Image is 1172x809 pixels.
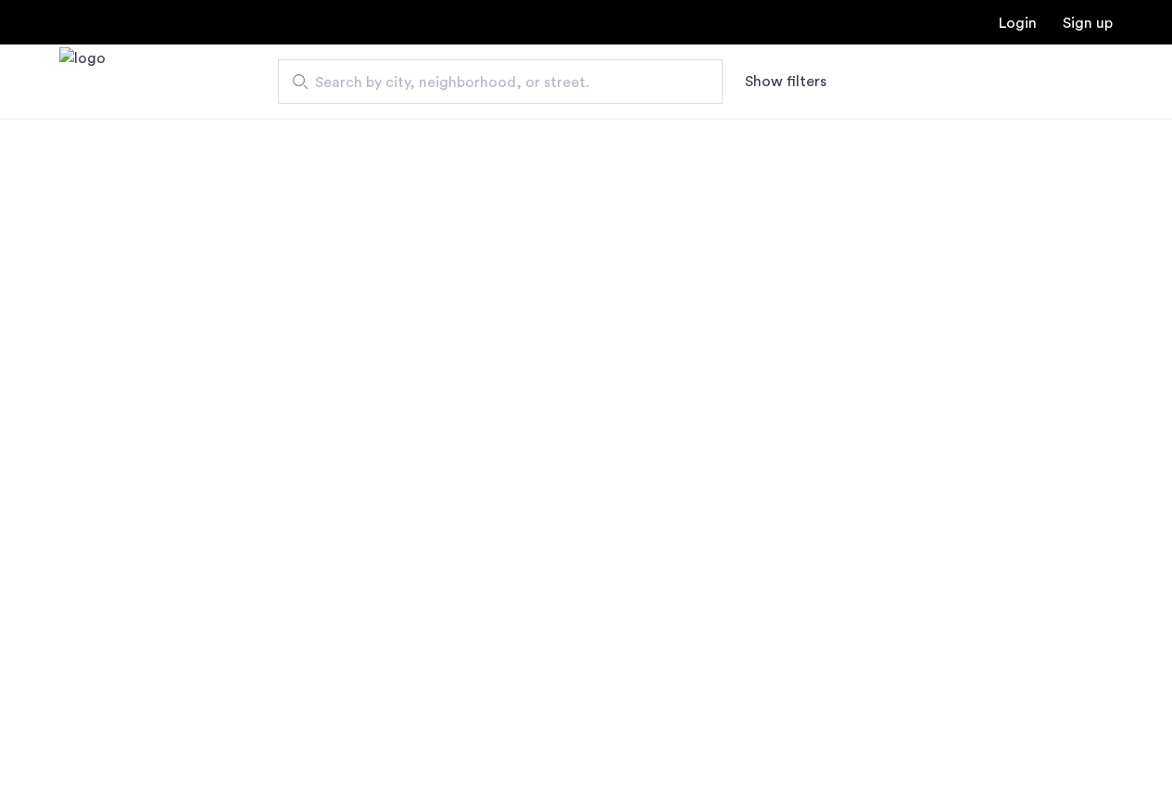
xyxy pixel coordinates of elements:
[745,70,826,93] button: Show or hide filters
[315,71,671,94] span: Search by city, neighborhood, or street.
[278,59,723,104] input: Apartment Search
[1063,16,1113,31] a: Registration
[59,47,106,117] img: logo
[999,16,1037,31] a: Login
[59,47,106,117] a: Cazamio Logo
